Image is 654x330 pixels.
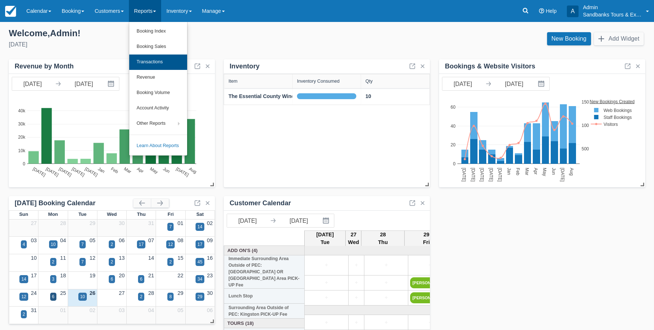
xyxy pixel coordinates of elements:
div: Customer Calendar [230,199,291,207]
th: 29 Fri [405,230,449,247]
button: Interact with the calendar and add the check-in date for your trip. [535,77,549,90]
div: 7 [169,224,172,230]
a: Booking Index [129,24,187,39]
div: 7 [81,241,84,248]
div: 8 [169,293,172,300]
a: 08 [178,237,183,243]
div: 34 [197,276,202,282]
a: + [350,319,362,327]
ul: Reports [129,22,187,156]
a: 29 [89,220,95,226]
a: 30 [207,290,213,296]
a: [PERSON_NAME] [410,292,450,303]
input: End Date [63,77,104,90]
a: 25 [60,290,66,296]
a: 15 [178,255,183,261]
div: 2 [111,259,113,265]
div: 2 [140,293,142,300]
a: 18 [60,273,66,278]
a: Tours (18) [226,320,303,327]
input: Start Date [442,77,483,90]
a: 14 [148,255,154,261]
span: Sun [19,211,28,217]
div: [DATE] [9,40,321,49]
div: 2 [111,241,113,248]
a: 04 [148,307,154,313]
a: 13 [119,255,125,261]
a: + [306,279,346,287]
a: 28 [60,220,66,226]
div: Bookings & Website Visitors [445,62,535,71]
div: 12 [21,293,26,300]
div: 10 [51,241,56,248]
div: A [567,5,579,17]
p: Admin [583,4,642,11]
th: [DATE] Tue [305,230,346,247]
div: 17 [197,241,202,248]
span: Wed [107,211,117,217]
a: + [366,279,406,287]
a: 21 [148,273,154,278]
a: 06 [119,237,125,243]
span: Fri [168,211,174,217]
div: 6 [140,276,142,282]
a: 27 [31,220,37,226]
a: Booking Sales [129,39,187,55]
div: 6 [52,293,55,300]
a: 06 [207,307,213,313]
div: 12 [168,241,173,248]
a: 31 [148,220,154,226]
text: New Bookings Created [590,99,635,104]
span: Sat [196,211,204,217]
a: Add On's (4) [226,247,303,254]
div: 2 [23,311,25,318]
a: 05 [178,307,183,313]
a: + [350,261,362,269]
a: + [366,294,406,302]
div: 2 [52,259,55,265]
input: Start Date [12,77,53,90]
span: Help [546,8,557,14]
a: 05 [89,237,95,243]
div: Qty [365,79,373,84]
a: 01 [178,220,183,226]
button: Interact with the calendar and add the check-in date for your trip. [319,214,334,227]
a: + [366,261,406,269]
th: 28 Thu [361,230,405,247]
a: + [306,319,346,327]
th: Lunch Stop [224,289,305,304]
a: 03 [119,307,125,313]
a: New Booking [547,32,591,45]
span: Thu [137,211,146,217]
div: 45 [197,259,202,265]
a: + [350,294,362,302]
th: Immediate Surrounding Area Outside of PEC: [GEOGRAPHIC_DATA] OR [GEOGRAPHIC_DATA] Area PICK-UP Fee [224,255,305,289]
a: 22 [178,273,183,278]
div: Inventory Consumed [297,79,339,84]
div: Revenue by Month [15,62,74,71]
a: 10 [365,93,371,100]
a: 02 [207,220,213,226]
div: 14 [197,224,202,230]
a: 11 [60,255,66,261]
a: Revenue [129,70,187,85]
a: 29 [178,290,183,296]
a: Account Activity [129,101,187,116]
a: 27 [119,290,125,296]
p: Sandbanks Tours & Experiences [583,11,642,18]
a: 01 [60,307,66,313]
a: 28 [148,290,154,296]
span: Mon [48,211,58,217]
div: Inventory [230,62,260,71]
i: Help [539,8,544,14]
a: Learn About Reports [129,138,187,154]
a: 04 [60,237,66,243]
a: The Essential County Wine Tour [228,93,307,100]
button: Interact with the calendar and add the check-in date for your trip. [104,77,119,90]
img: checkfront-main-nav-mini-logo.png [5,6,16,17]
div: [DATE] Booking Calendar [15,199,133,207]
a: Booking Volume [129,85,187,101]
a: 02 [89,307,95,313]
div: 4 [23,241,25,248]
div: 17 [139,241,144,248]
